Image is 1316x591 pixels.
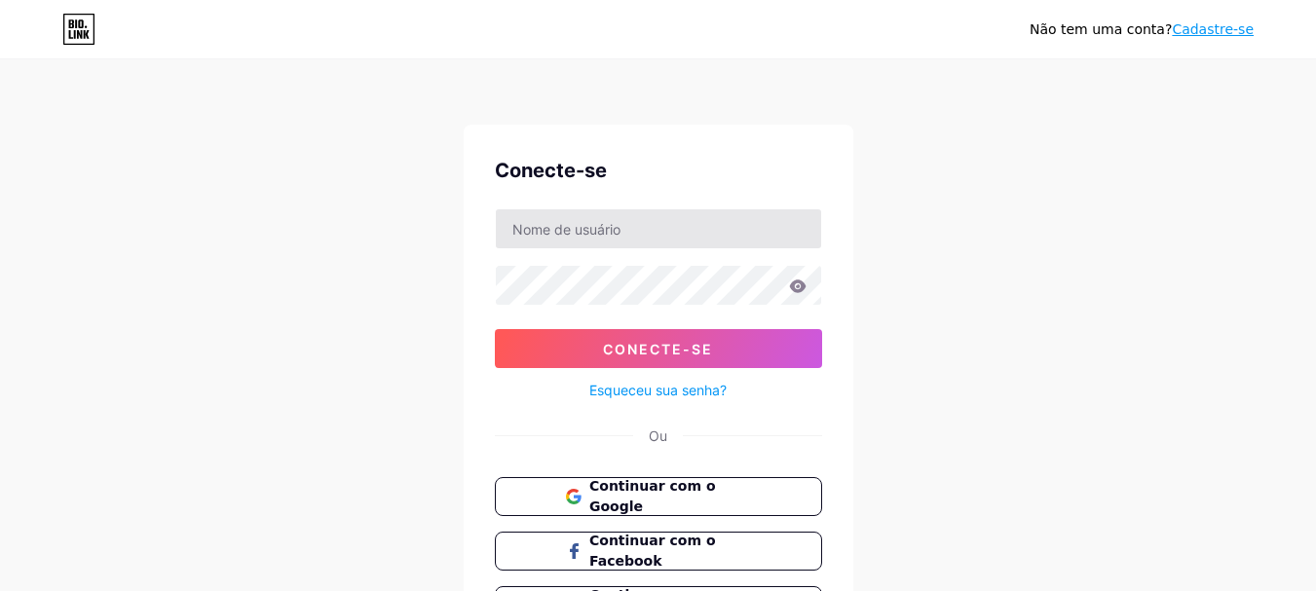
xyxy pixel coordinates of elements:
[589,533,716,569] font: Continuar com o Facebook
[1172,21,1254,37] a: Cadastre-se
[495,329,822,368] button: Conecte-se
[649,427,667,444] font: Ou
[589,382,727,398] font: Esqueceu sua senha?
[589,478,716,514] font: Continuar com o Google
[495,532,822,571] button: Continuar com o Facebook
[603,341,713,357] font: Conecte-se
[496,209,821,248] input: Nome de usuário
[495,477,822,516] button: Continuar com o Google
[1030,21,1172,37] font: Não tem uma conta?
[589,380,727,400] a: Esqueceu sua senha?
[495,159,607,182] font: Conecte-se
